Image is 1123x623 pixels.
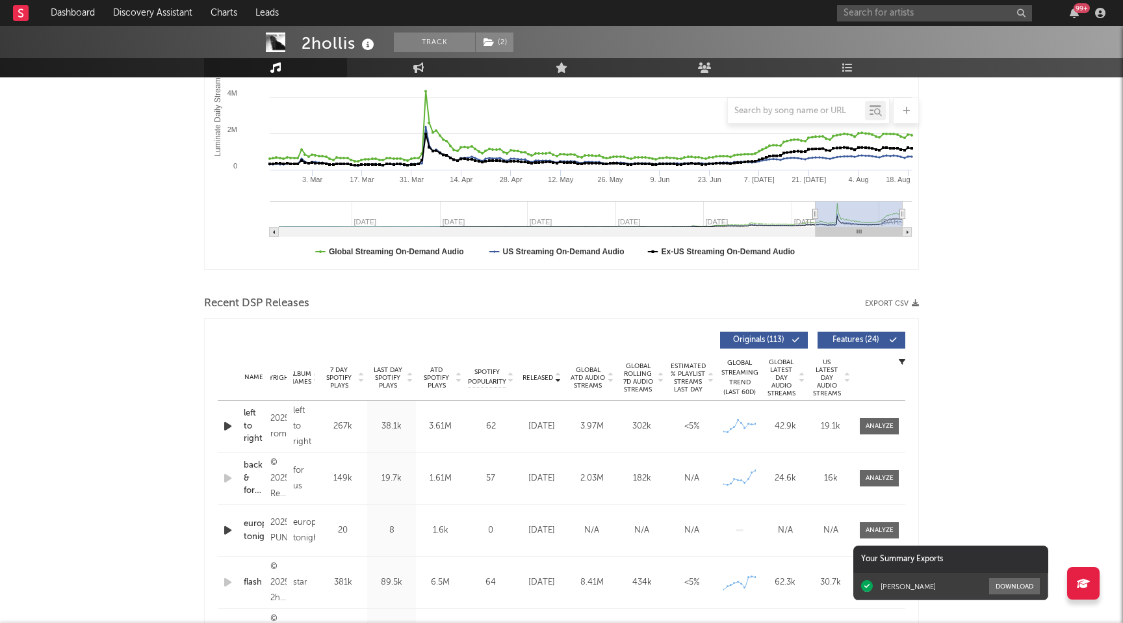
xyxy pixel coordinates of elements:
div: 182k [620,472,664,485]
div: [DATE] [520,524,563,537]
span: ( 2 ) [475,33,514,52]
div: 434k [620,576,664,589]
text: 4. Aug [849,176,869,183]
div: Your Summary Exports [853,546,1048,573]
div: star [293,575,307,590]
div: 30.7k [811,576,850,589]
text: US Streaming On-Demand Audio [503,247,625,256]
div: 2hollis [302,33,378,54]
div: © 2025 2hollis, under exclusive license to Interscope Records [270,559,287,606]
div: 149k [322,472,364,485]
div: for us [293,463,315,494]
div: 16k [811,472,850,485]
div: Global Streaming Trend (Last 60D) [720,358,759,397]
div: 1.6k [419,524,461,537]
div: 24.6k [766,472,805,485]
span: ATD Spotify Plays [419,366,454,390]
div: 57 [468,472,513,485]
span: 7 Day Spotify Plays [322,366,356,390]
div: 8.41M [570,576,613,589]
div: N/A [670,524,714,537]
text: 17. Mar [350,176,374,183]
text: 7. [DATE] [744,176,775,183]
div: N/A [811,524,850,537]
button: 99+ [1070,8,1079,18]
a: left to right [244,407,264,445]
text: 4M [227,89,237,97]
div: 42.9k [766,420,805,433]
text: Ex-US Streaming On-Demand Audio [662,247,795,256]
text: 28. Apr [500,176,523,183]
span: Global Rolling 7D Audio Streams [620,362,656,393]
div: N/A [570,524,613,537]
div: 2025 PUNKxPUNK [270,515,287,546]
a: flash [244,576,264,589]
div: 64 [468,576,513,589]
div: 267k [322,420,364,433]
text: 31. Mar [400,176,424,183]
span: Features ( 24 ) [826,336,886,344]
span: Album Names [289,370,311,386]
div: N/A [670,472,714,485]
div: 2.03M [570,472,613,485]
span: Copyright [255,374,293,382]
text: Global Streaming On-Demand Audio [329,247,464,256]
div: left to right [293,403,315,450]
div: © 2025 Republic Records, a division of UMG Recordings, Inc. [270,455,287,502]
input: Search by song name or URL [728,106,865,116]
div: 3.97M [570,420,613,433]
div: 0 [468,524,513,537]
text: 12. May [548,176,574,183]
text: 23. Jun [698,176,721,183]
button: Features(24) [818,332,905,349]
div: N/A [620,524,664,537]
button: Originals(113) [720,332,808,349]
button: Track [394,33,475,52]
text: 3. Mar [302,176,323,183]
div: [PERSON_NAME] [881,582,936,591]
div: 2025 rommulas [270,411,287,442]
div: back & forth (feat. 2hollis) [244,459,264,497]
div: 6.5M [419,576,461,589]
div: 8 [370,524,413,537]
span: Originals ( 113 ) [729,336,788,344]
span: Released [523,374,553,382]
div: 99 + [1074,3,1090,13]
svg: Luminate Daily Consumption [205,9,918,269]
div: [DATE] [520,576,563,589]
text: Luminate Daily Streams [213,73,222,156]
span: Recent DSP Releases [204,296,309,311]
text: 0 [233,162,237,170]
span: Estimated % Playlist Streams Last Day [670,362,706,393]
div: 3.61M [419,420,461,433]
text: 21. [DATE] [792,176,826,183]
text: 14. Apr [450,176,472,183]
div: 19.1k [811,420,850,433]
span: Last Day Spotify Plays [370,366,405,390]
text: 9. Jun [650,176,669,183]
div: [DATE] [520,420,563,433]
div: 1.61M [419,472,461,485]
div: 62.3k [766,576,805,589]
div: europe tonight [293,515,315,546]
div: 20 [322,524,364,537]
div: <5% [670,576,714,589]
div: 302k [620,420,664,433]
span: Global Latest Day Audio Streams [766,358,797,397]
text: 2M [227,126,237,133]
button: Download [989,578,1040,594]
button: (2) [476,33,513,52]
text: 26. May [597,176,623,183]
span: Spotify Popularity [468,367,506,387]
a: europe tonight [244,518,264,543]
span: Global ATD Audio Streams [570,366,606,390]
span: US Latest Day Audio Streams [811,358,842,397]
div: 89.5k [370,576,413,589]
text: [DATE] [881,218,904,226]
div: 19.7k [370,472,413,485]
text: 18. Aug [886,176,910,183]
div: 62 [468,420,513,433]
